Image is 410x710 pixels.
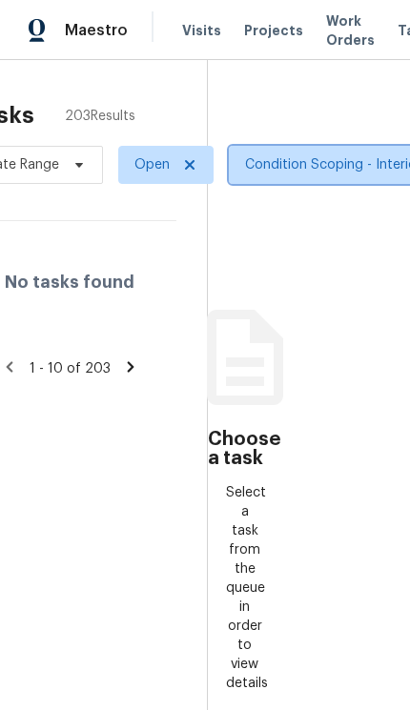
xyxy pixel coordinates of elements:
span: Visits [182,21,221,40]
span: Open [134,155,170,174]
span: Maestro [65,21,128,40]
span: 1 - 10 of 203 [30,362,111,375]
h4: No tasks found [5,273,134,292]
h3: Choose a task [208,430,281,468]
span: Projects [244,21,303,40]
div: Select a task from the queue in order to view details [226,483,263,693]
span: Work Orders [326,11,375,50]
span: 203 Results [65,107,135,126]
